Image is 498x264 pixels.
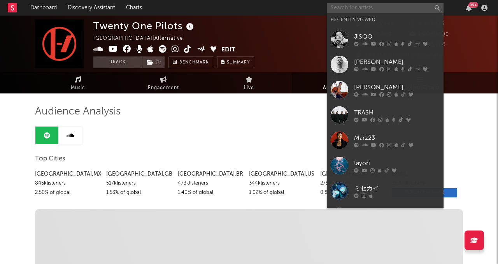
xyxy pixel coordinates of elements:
[327,77,444,102] a: [PERSON_NAME]
[327,26,444,52] a: JISOO
[331,15,440,25] div: Recently Viewed
[35,72,121,93] a: Music
[410,42,446,48] span: 5,800,000
[327,52,444,77] a: [PERSON_NAME]
[327,3,444,13] input: Search for artists
[106,188,172,197] div: 1.53 % of global
[35,107,121,116] span: Audience Analysis
[93,19,196,32] div: Twenty One Pilots
[327,204,444,229] a: [PERSON_NAME]
[354,158,440,168] div: tayori
[168,56,213,68] a: Benchmark
[121,72,206,93] a: Engagement
[410,21,445,26] span: 9,047,143
[35,179,100,188] div: 845k listeners
[320,188,386,197] div: 0.81 % of global
[354,108,440,117] div: TRASH
[142,56,165,68] button: (1)
[354,184,440,193] div: ミセカイ
[327,153,444,178] a: tayori
[35,154,65,164] span: Top Cities
[142,56,165,68] span: ( 1 )
[327,178,444,204] a: ミセカイ
[206,72,292,93] a: Live
[327,128,444,153] a: Marz23
[227,60,250,65] span: Summary
[249,169,314,179] div: [GEOGRAPHIC_DATA] , US
[410,32,449,37] span: 14,000,000
[249,179,314,188] div: 344k listeners
[320,169,386,179] div: [GEOGRAPHIC_DATA] , AU
[327,102,444,128] a: TRASH
[178,169,243,179] div: [GEOGRAPHIC_DATA] , BR
[244,83,254,93] span: Live
[323,83,347,93] span: Audience
[106,169,172,179] div: [GEOGRAPHIC_DATA] , GB
[35,188,100,197] div: 2.50 % of global
[148,83,179,93] span: Engagement
[466,5,472,11] button: 99+
[106,179,172,188] div: 517k listeners
[354,133,440,143] div: Marz23
[93,56,142,68] button: Track
[179,58,209,67] span: Benchmark
[221,45,235,55] button: Edit
[93,34,192,43] div: [GEOGRAPHIC_DATA] | Alternative
[217,56,254,68] button: Summary
[71,83,85,93] span: Music
[292,72,377,93] a: Audience
[354,32,440,41] div: JISOO
[35,169,100,179] div: [GEOGRAPHIC_DATA] , MX
[354,57,440,67] div: [PERSON_NAME]
[468,2,478,8] div: 99 +
[249,188,314,197] div: 1.02 % of global
[320,179,386,188] div: 275k listeners
[178,188,243,197] div: 1.40 % of global
[178,179,243,188] div: 473k listeners
[354,83,440,92] div: [PERSON_NAME]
